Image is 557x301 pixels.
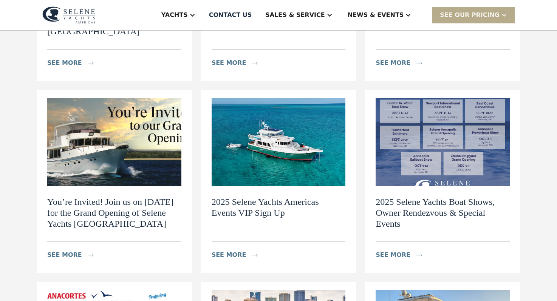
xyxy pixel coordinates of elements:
img: icon [252,254,258,256]
div: see more [47,58,82,68]
h2: 2025 Selene Yachts Boat Shows, Owner Rendezvous & Special Events [376,197,510,229]
div: SEE Our Pricing [440,11,500,20]
div: Contact US [209,11,252,20]
a: 2025 Selene Yachts Americas Events VIP Sign Upsee moreicon [201,90,356,273]
a: 2025 Selene Yachts Boat Shows, Owner Rendezvous & Special Eventssee moreicon [365,90,520,273]
h2: You’re Invited! Join us on [DATE] for the Grand Opening of Selene Yachts [GEOGRAPHIC_DATA] [47,197,181,229]
img: icon [88,254,94,256]
h2: 2025 Selene Yachts Americas Events VIP Sign Up [212,197,346,218]
div: Sales & Service [265,11,325,20]
img: icon [88,62,94,64]
img: icon [416,254,422,256]
div: Yachts [161,11,188,20]
img: icon [416,62,422,64]
a: You’re Invited! Join us on [DATE] for the Grand Opening of Selene Yachts [GEOGRAPHIC_DATA]see mor... [37,90,192,273]
div: see more [376,250,410,260]
div: see more [212,250,246,260]
div: see more [47,250,82,260]
div: SEE Our Pricing [432,7,515,23]
img: logo [42,6,96,24]
div: see more [212,58,246,68]
div: see more [376,58,410,68]
img: icon [252,62,258,64]
div: News & EVENTS [348,11,404,20]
